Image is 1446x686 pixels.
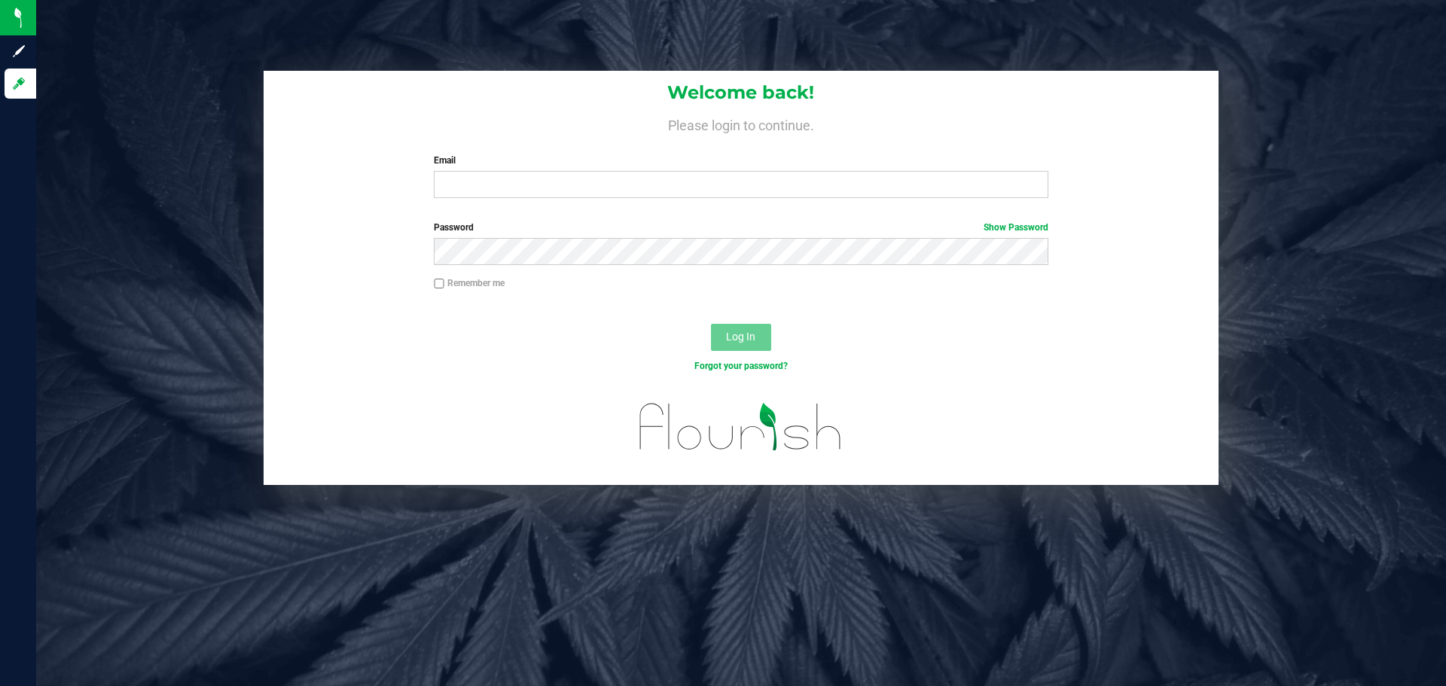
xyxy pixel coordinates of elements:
[434,279,444,289] input: Remember me
[434,154,1048,167] label: Email
[11,44,26,59] inline-svg: Sign up
[984,222,1048,233] a: Show Password
[264,83,1219,102] h1: Welcome back!
[621,389,860,465] img: flourish_logo.svg
[434,222,474,233] span: Password
[434,276,505,290] label: Remember me
[711,324,771,351] button: Log In
[264,114,1219,133] h4: Please login to continue.
[694,361,788,371] a: Forgot your password?
[11,76,26,91] inline-svg: Log in
[726,331,755,343] span: Log In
